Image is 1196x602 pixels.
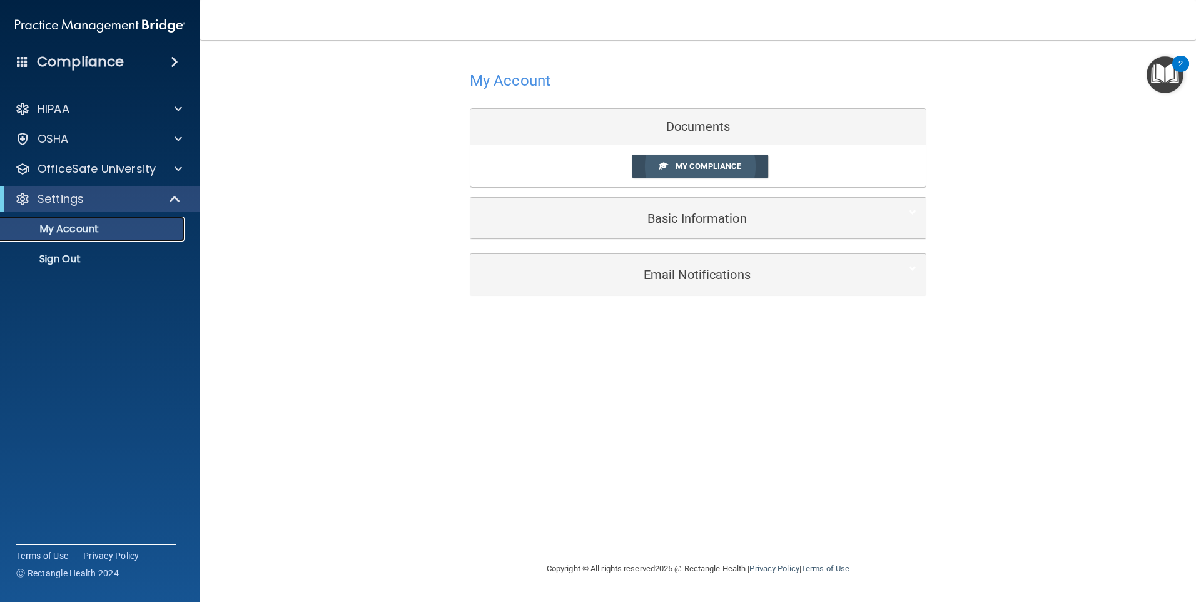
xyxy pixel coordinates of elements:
div: Copyright © All rights reserved 2025 @ Rectangle Health | | [470,549,926,589]
div: 2 [1178,64,1183,80]
p: OfficeSafe University [38,161,156,176]
a: Settings [15,191,181,207]
h5: Email Notifications [480,268,878,282]
h4: My Account [470,73,550,89]
a: HIPAA [15,101,182,116]
a: Terms of Use [16,549,68,562]
a: Privacy Policy [749,564,799,573]
button: Open Resource Center, 2 new notifications [1147,56,1183,93]
a: OSHA [15,131,182,146]
img: PMB logo [15,13,185,38]
div: Documents [470,109,926,145]
p: Sign Out [8,253,179,265]
p: HIPAA [38,101,69,116]
a: Basic Information [480,204,916,232]
p: Settings [38,191,84,207]
p: OSHA [38,131,69,146]
a: Email Notifications [480,260,916,288]
p: My Account [8,223,179,235]
span: My Compliance [676,161,741,171]
span: Ⓒ Rectangle Health 2024 [16,567,119,579]
a: OfficeSafe University [15,161,182,176]
a: Terms of Use [801,564,849,573]
a: Privacy Policy [83,549,139,562]
h5: Basic Information [480,212,878,225]
h4: Compliance [37,53,124,71]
